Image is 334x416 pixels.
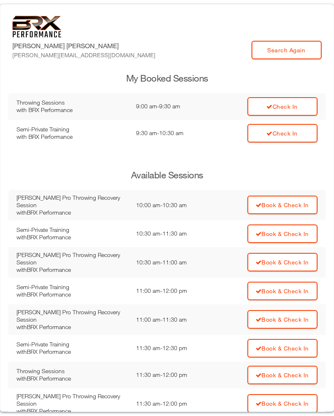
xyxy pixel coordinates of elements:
[247,224,318,243] a: Book & Check In
[132,190,214,220] td: 10:00 am - 10:30 am
[132,362,214,388] td: 11:30 am - 12:00 pm
[16,194,128,209] div: [PERSON_NAME] Pro Throwing Recovery Session
[16,99,128,106] div: Throwing Sessions
[16,283,128,291] div: Semi-Private Training
[132,335,214,362] td: 11:30 am - 12:30 pm
[16,348,128,355] div: with BRX Performance
[132,93,210,120] td: 9:00 am - 9:30 am
[12,51,155,59] div: [PERSON_NAME][EMAIL_ADDRESS][DOMAIN_NAME]
[252,41,322,59] a: Search Again
[132,304,214,335] td: 11:00 am - 11:30 am
[16,226,128,234] div: Semi-Private Training
[16,308,128,323] div: [PERSON_NAME] Pro Throwing Recovery Session
[16,266,128,273] div: with BRX Performance
[132,220,214,247] td: 10:30 am - 11:30 am
[247,253,318,271] a: Book & Check In
[16,126,128,133] div: Semi-Private Training
[132,278,214,304] td: 11:00 am - 12:00 pm
[132,120,210,147] td: 9:30 am - 10:30 am
[247,310,318,329] a: Book & Check In
[16,209,128,216] div: with BRX Performance
[16,407,128,415] div: with BRX Performance
[247,196,318,214] a: Book & Check In
[16,234,128,241] div: with BRX Performance
[16,375,128,382] div: with BRX Performance
[247,282,318,300] a: Book & Check In
[16,367,128,375] div: Throwing Sessions
[16,133,128,140] div: with BRX Performance
[247,97,318,116] a: Check In
[16,323,128,331] div: with BRX Performance
[12,16,61,37] img: 6f7da32581c89ca25d665dc3aae533e4f14fe3ef_original.svg
[247,366,318,384] a: Book & Check In
[247,394,318,413] a: Book & Check In
[16,341,128,348] div: Semi-Private Training
[12,41,155,59] label: [PERSON_NAME] [PERSON_NAME]
[16,106,128,114] div: with BRX Performance
[247,339,318,358] a: Book & Check In
[247,124,318,143] a: Check In
[8,72,326,85] h3: My Booked Sessions
[16,291,128,298] div: with BRX Performance
[132,247,214,278] td: 10:30 am - 11:00 am
[8,169,326,182] h3: Available Sessions
[16,251,128,266] div: [PERSON_NAME] Pro Throwing Recovery Session
[16,393,128,407] div: [PERSON_NAME] Pro Throwing Recovery Session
